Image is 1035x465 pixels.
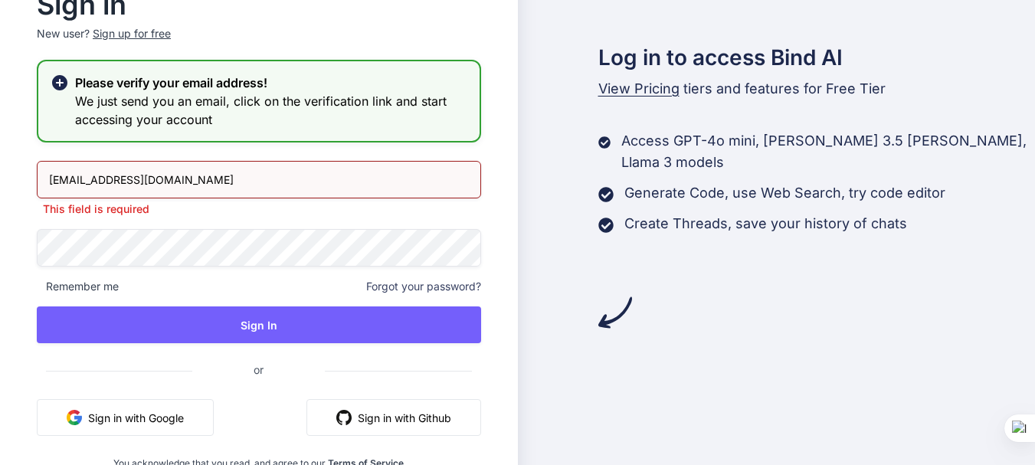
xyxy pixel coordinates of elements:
img: google [67,410,82,425]
div: Sign up for free [93,26,171,41]
button: Sign in with Github [306,399,481,436]
button: Sign in with Google [37,399,214,436]
h2: Please verify your email address! [75,74,467,92]
input: Login or Email [37,161,481,198]
span: Remember me [37,279,119,294]
p: Access GPT-4o mini, [PERSON_NAME] 3.5 [PERSON_NAME], Llama 3 models [621,130,1035,173]
p: Generate Code, use Web Search, try code editor [624,182,945,204]
button: Sign In [37,306,481,343]
span: or [192,351,325,388]
p: This field is required [37,201,481,217]
span: Forgot your password? [366,279,481,294]
p: Create Threads, save your history of chats [624,213,907,234]
h3: We just send you an email, click on the verification link and start accessing your account [75,92,467,129]
img: arrow [598,296,632,329]
p: New user? [37,26,481,60]
span: View Pricing [598,80,680,97]
img: github [336,410,352,425]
